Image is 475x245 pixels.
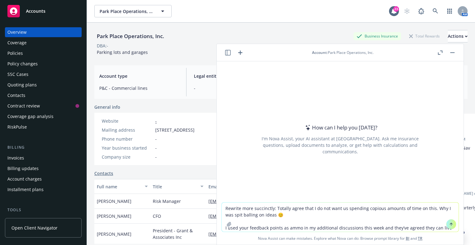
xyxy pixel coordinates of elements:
[7,27,27,37] div: Overview
[7,153,24,163] div: Invoices
[94,170,113,177] a: Contacts
[422,233,464,245] button: Nova Assist
[5,69,82,79] a: SSC Cases
[5,80,82,90] a: Quoting plans
[353,32,401,40] div: Business Insurance
[155,136,157,142] span: -
[5,112,82,121] a: Coverage gap analysis
[7,185,44,195] div: Installment plans
[155,154,157,160] span: -
[312,50,327,55] span: Account
[153,213,161,219] span: CFO
[393,6,399,12] div: 23
[253,135,427,155] div: I'm Nova Assist, your AI assistant at [GEOGRAPHIC_DATA]. Ask me insurance questions, upload docum...
[208,198,286,204] a: [EMAIL_ADDRESS][DOMAIN_NAME]
[102,136,153,142] div: Phone number
[5,48,82,58] a: Policies
[418,236,422,241] a: TR
[7,38,27,48] div: Coverage
[7,48,23,58] div: Policies
[222,203,459,232] textarea: Rewrite more succinctly:
[443,5,456,17] a: Switch app
[94,179,150,194] button: Full name
[97,42,108,49] div: DBA: -
[7,164,39,173] div: Billing updates
[406,236,409,241] a: BI
[153,198,181,204] span: Risk Manager
[415,5,427,17] a: Report a Bug
[219,232,461,245] span: Nova Assist can make mistakes. Explore what Nova can do: Browse prompt library for and
[100,8,153,15] span: Park Place Operations, Inc.
[7,174,42,184] div: Account charges
[401,5,413,17] a: Start snowing
[7,101,40,111] div: Contract review
[97,213,131,219] span: [PERSON_NAME]
[5,27,82,37] a: Overview
[5,38,82,48] a: Coverage
[99,73,179,79] span: Account type
[194,85,273,91] span: -
[5,153,82,163] a: Invoices
[94,104,120,110] span: General info
[7,80,37,90] div: Quoting plans
[5,59,82,69] a: Policy changes
[26,9,45,14] span: Accounts
[153,183,197,190] div: Title
[406,32,443,40] div: Total Rewards
[5,164,82,173] a: Billing updates
[11,225,58,231] span: Open Client Navigator
[448,30,468,42] button: Actions
[429,5,442,17] a: Search
[7,69,28,79] div: SSC Cases
[7,122,27,132] div: RiskPulse
[5,101,82,111] a: Contract review
[5,185,82,195] a: Installment plans
[5,174,82,184] a: Account charges
[102,127,153,133] div: Mailing address
[194,73,273,79] span: Legal entity type
[7,90,25,100] div: Contacts
[5,2,82,20] a: Accounts
[97,231,131,237] span: [PERSON_NAME]
[97,49,148,55] span: Parking lots and garages
[7,112,53,121] div: Coverage gap analysis
[303,124,377,132] div: How can I help you [DATE]?
[5,144,82,151] div: Billing
[94,32,167,40] div: Park Place Operations, Inc.
[153,227,204,240] span: President - Grant & Associates Inc
[312,50,374,55] div: : Park Place Operations, Inc.
[208,231,286,237] a: [EMAIL_ADDRESS][DOMAIN_NAME]
[155,127,195,133] span: [STREET_ADDRESS]
[208,213,286,219] a: [EMAIL_ADDRESS][DOMAIN_NAME]
[5,90,82,100] a: Contacts
[155,145,157,151] span: -
[7,59,38,69] div: Policy changes
[5,207,82,213] div: Tools
[155,118,157,124] a: -
[94,5,172,17] button: Park Place Operations, Inc.
[97,198,131,204] span: [PERSON_NAME]
[5,122,82,132] a: RiskPulse
[102,118,153,124] div: Website
[150,179,206,194] button: Title
[99,85,179,91] span: P&C - Commercial lines
[208,183,290,190] div: Email
[97,183,141,190] div: Full name
[102,145,153,151] div: Year business started
[102,154,153,160] div: Company size
[206,179,299,194] button: Email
